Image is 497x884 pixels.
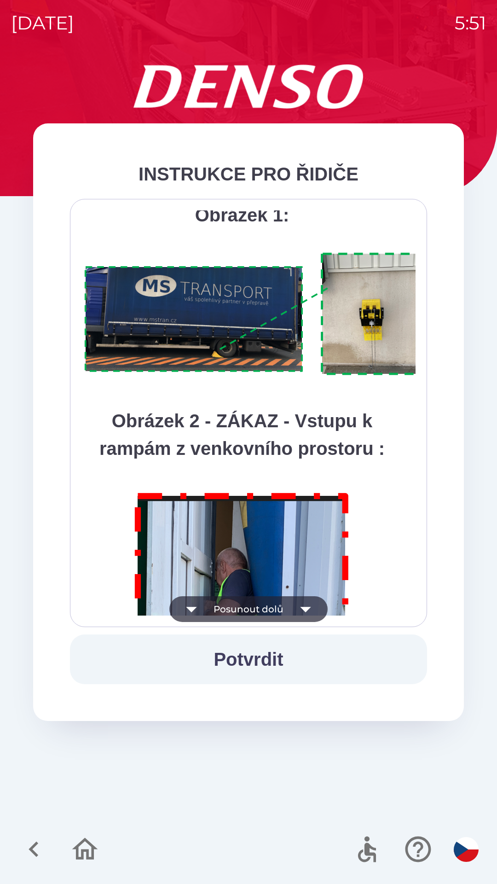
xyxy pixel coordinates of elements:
img: cs flag [454,837,479,862]
strong: Obrázek 1: [195,205,289,225]
img: A1ym8hFSA0ukAAAAAElFTkSuQmCC [81,247,439,381]
button: Posunout dolů [169,596,328,622]
div: INSTRUKCE PRO ŘIDIČE [70,160,427,188]
button: Potvrdit [70,634,427,684]
strong: Obrázek 2 - ZÁKAZ - Vstupu k rampám z venkovního prostoru : [99,411,385,459]
img: M8MNayrTL6gAAAABJRU5ErkJggg== [124,481,360,819]
p: [DATE] [11,9,74,37]
img: Logo [33,64,464,109]
p: 5:51 [455,9,486,37]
